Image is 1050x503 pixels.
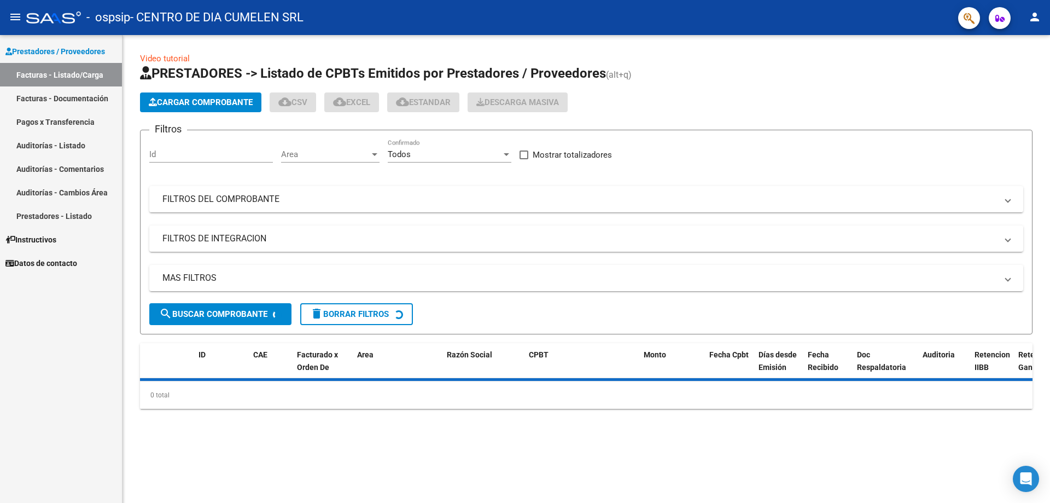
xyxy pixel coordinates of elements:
[5,234,56,246] span: Instructivos
[278,95,291,108] mat-icon: cloud_download
[853,343,918,391] datatable-header-cell: Doc Respaldatoria
[199,350,206,359] span: ID
[310,309,389,319] span: Borrar Filtros
[278,97,307,107] span: CSV
[162,193,997,205] mat-panel-title: FILTROS DEL COMPROBANTE
[524,343,639,391] datatable-header-cell: CPBT
[140,66,606,81] span: PRESTADORES -> Listado de CPBTs Emitidos por Prestadores / Proveedores
[803,343,853,391] datatable-header-cell: Fecha Recibido
[249,343,293,391] datatable-header-cell: CAE
[442,343,524,391] datatable-header-cell: Razón Social
[918,343,970,391] datatable-header-cell: Auditoria
[140,381,1032,409] div: 0 total
[396,97,451,107] span: Estandar
[754,343,803,391] datatable-header-cell: Días desde Emisión
[1013,466,1039,492] div: Open Intercom Messenger
[9,10,22,24] mat-icon: menu
[923,350,955,359] span: Auditoria
[468,92,568,112] button: Descarga Masiva
[606,70,632,80] span: (alt+q)
[324,92,379,112] button: EXCEL
[353,343,427,391] datatable-header-cell: Area
[149,122,187,137] h3: Filtros
[1028,10,1041,24] mat-icon: person
[447,350,492,359] span: Razón Social
[297,350,338,372] span: Facturado x Orden De
[149,265,1023,291] mat-expansion-panel-header: MAS FILTROS
[387,92,459,112] button: Estandar
[759,350,797,372] span: Días desde Emisión
[468,92,568,112] app-download-masive: Descarga masiva de comprobantes (adjuntos)
[529,350,549,359] span: CPBT
[159,309,267,319] span: Buscar Comprobante
[149,186,1023,212] mat-expansion-panel-header: FILTROS DEL COMPROBANTE
[253,350,267,359] span: CAE
[644,350,666,359] span: Monto
[86,5,130,30] span: - ospsip
[5,257,77,269] span: Datos de contacto
[162,233,997,245] mat-panel-title: FILTROS DE INTEGRACION
[533,148,612,161] span: Mostrar totalizadores
[149,226,1023,252] mat-expansion-panel-header: FILTROS DE INTEGRACION
[857,350,906,372] span: Doc Respaldatoria
[975,350,1010,372] span: Retencion IIBB
[140,92,261,112] button: Cargar Comprobante
[162,272,997,284] mat-panel-title: MAS FILTROS
[281,149,370,159] span: Area
[388,149,411,159] span: Todos
[333,95,346,108] mat-icon: cloud_download
[194,343,249,391] datatable-header-cell: ID
[300,303,413,325] button: Borrar Filtros
[333,97,370,107] span: EXCEL
[639,343,705,391] datatable-header-cell: Monto
[159,307,172,320] mat-icon: search
[970,343,1014,391] datatable-header-cell: Retencion IIBB
[357,350,374,359] span: Area
[709,350,749,359] span: Fecha Cpbt
[270,92,316,112] button: CSV
[476,97,559,107] span: Descarga Masiva
[149,303,291,325] button: Buscar Comprobante
[310,307,323,320] mat-icon: delete
[130,5,304,30] span: - CENTRO DE DIA CUMELEN SRL
[293,343,353,391] datatable-header-cell: Facturado x Orden De
[396,95,409,108] mat-icon: cloud_download
[705,343,754,391] datatable-header-cell: Fecha Cpbt
[140,54,190,63] a: Video tutorial
[808,350,838,372] span: Fecha Recibido
[149,97,253,107] span: Cargar Comprobante
[5,45,105,57] span: Prestadores / Proveedores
